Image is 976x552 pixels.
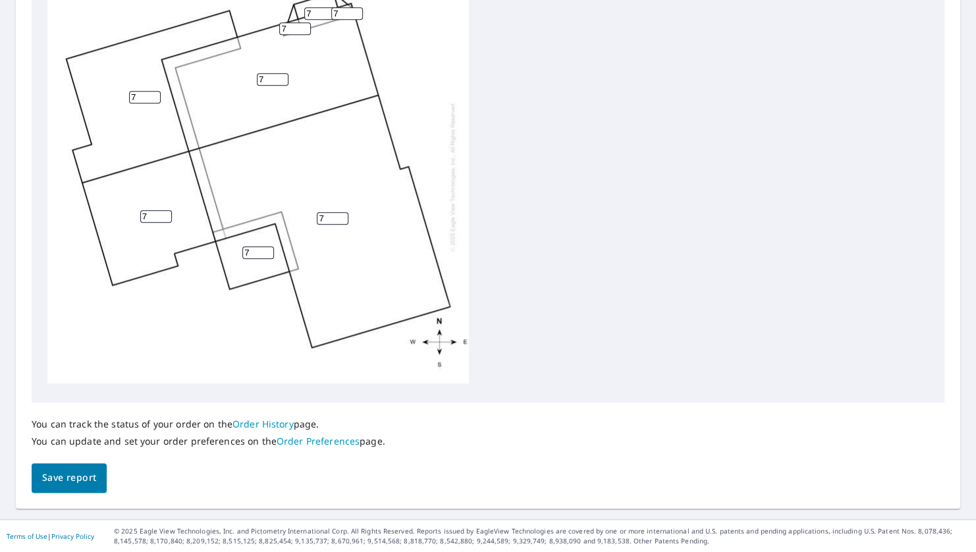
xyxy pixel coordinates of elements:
p: You can track the status of your order on the page. [32,418,385,430]
a: Order Preferences [277,435,360,447]
span: Save report [42,470,96,486]
p: © 2025 Eagle View Technologies, Inc. and Pictometry International Corp. All Rights Reserved. Repo... [114,526,969,546]
a: Privacy Policy [51,532,94,541]
button: Save report [32,463,107,493]
a: Terms of Use [7,532,47,541]
p: | [7,532,94,540]
a: Order History [232,418,294,430]
p: You can update and set your order preferences on the page. [32,435,385,447]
